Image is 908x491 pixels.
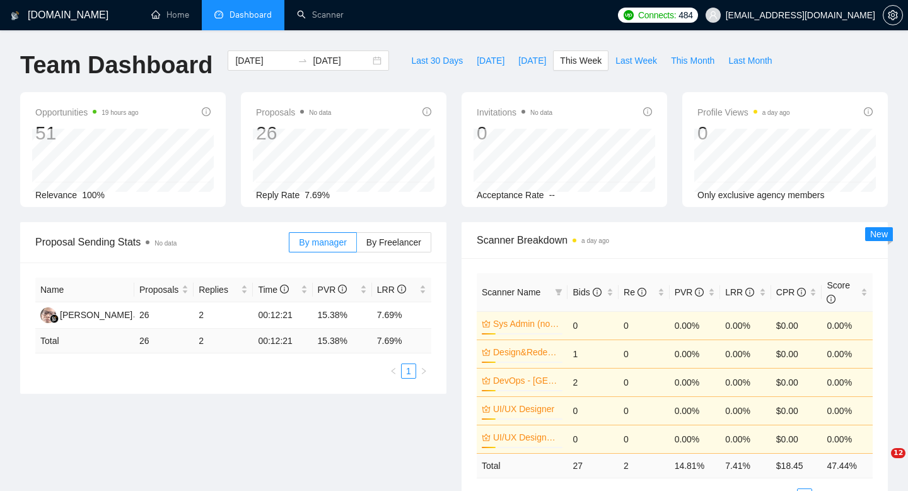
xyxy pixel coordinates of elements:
td: 0.00% [670,311,721,340]
td: 2 [619,453,670,478]
time: a day ago [762,109,790,116]
span: Last 30 Days [411,54,463,68]
span: info-circle [745,288,754,297]
td: 27 [567,453,619,478]
span: filter [552,283,565,302]
input: End date [313,54,370,68]
button: setting [883,5,903,25]
li: Next Page [416,364,431,379]
span: Last Month [728,54,772,68]
td: 0.00% [720,425,771,453]
td: 0.00% [822,340,873,368]
span: Last Week [615,54,657,68]
td: 0 [619,425,670,453]
span: info-circle [422,107,431,116]
a: 1 [402,364,416,378]
td: 0.00% [670,396,721,425]
a: UI/UX Designer (no budget) [493,430,560,444]
td: 2 [194,329,253,353]
button: Last Week [608,50,664,71]
span: left [390,367,397,375]
span: info-circle [797,288,806,297]
span: crown [482,319,491,328]
a: Sys Admin (no budget) [493,317,560,331]
td: $0.00 [771,396,822,425]
td: 0.00% [822,425,873,453]
a: setting [883,10,903,20]
td: 00:12:21 [253,329,312,353]
td: 00:12:21 [253,302,312,329]
span: Dashboard [230,9,272,20]
a: DevOps - [GEOGRAPHIC_DATA] [493,374,560,387]
td: $0.00 [771,368,822,396]
a: homeHome [151,9,189,20]
span: Proposals [256,105,331,120]
button: right [416,364,431,379]
time: 19 hours ago [102,109,138,116]
span: user [709,11,718,20]
a: HH[PERSON_NAME] [40,309,132,319]
td: 0.00% [720,368,771,396]
div: [PERSON_NAME] [60,308,132,322]
span: to [298,56,308,66]
span: PVR [675,287,704,297]
h1: Team Dashboard [20,50,212,80]
span: crown [482,376,491,385]
input: Start date [235,54,293,68]
td: 0.00% [720,396,771,425]
td: 0 [567,425,619,453]
span: info-circle [593,288,602,297]
span: Scanner Name [482,287,540,297]
img: logo [11,6,20,26]
span: Connects: [638,8,676,22]
td: 0 [619,396,670,425]
span: 100% [82,190,105,200]
a: Design&Redesign (without budget) [493,345,560,359]
td: 0.00% [822,368,873,396]
span: Acceptance Rate [477,190,544,200]
span: Invitations [477,105,552,120]
td: 0.00% [670,340,721,368]
span: Time [258,285,288,295]
td: 0.00% [822,396,873,425]
span: LRR [725,287,754,297]
img: HH [40,307,56,323]
span: PVR [318,285,347,295]
li: 1 [401,364,416,379]
span: info-circle [202,107,211,116]
td: 0 [567,311,619,340]
td: 0 [567,396,619,425]
span: info-circle [864,107,873,116]
td: 15.38% [313,302,372,329]
button: Last 30 Days [404,50,470,71]
td: 0.00% [670,425,721,453]
span: right [420,367,428,375]
span: Bids [573,287,601,297]
th: Name [35,278,134,302]
span: No data [154,240,177,247]
span: Opportunities [35,105,139,120]
span: Score [827,280,850,304]
td: 14.81 % [670,453,721,478]
td: Total [477,453,567,478]
span: LRR [377,285,406,295]
td: 0 [619,368,670,396]
span: CPR [776,287,806,297]
span: This Month [671,54,714,68]
td: 0.00% [670,368,721,396]
span: info-circle [280,285,289,293]
span: Scanner Breakdown [477,232,873,248]
a: UI/UX Designer [493,402,560,416]
th: Proposals [134,278,194,302]
td: 0.00% [720,311,771,340]
span: [DATE] [477,54,504,68]
span: Re [624,287,646,297]
th: Replies [194,278,253,302]
img: upwork-logo.png [624,10,634,20]
span: info-circle [338,285,347,293]
span: info-circle [643,107,652,116]
span: This Week [560,54,602,68]
span: crown [482,405,491,413]
span: By manager [299,237,346,247]
span: Only exclusive agency members [697,190,825,200]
